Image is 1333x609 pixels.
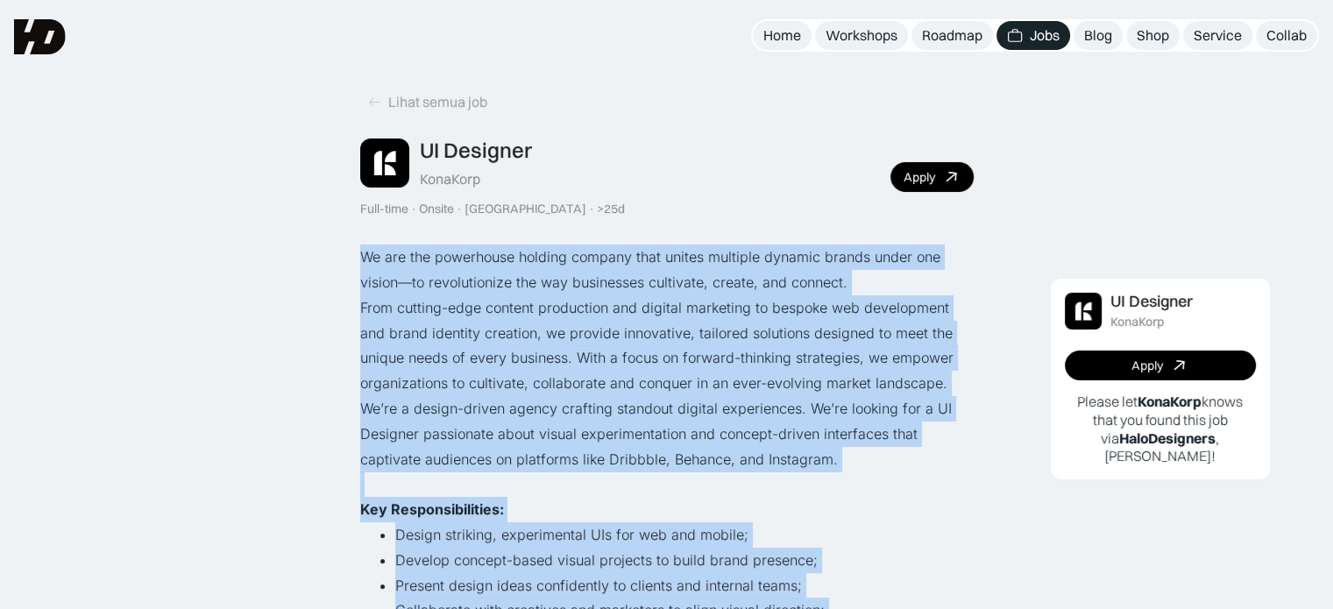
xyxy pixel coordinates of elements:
li: Present design ideas confidently to clients and internal teams; [395,573,974,598]
div: Service [1194,26,1242,45]
a: Roadmap [911,21,993,50]
p: Please let knows that you found this job via , [PERSON_NAME]! [1065,393,1256,465]
a: Collab [1256,21,1317,50]
a: Workshops [815,21,908,50]
div: Lihat semua job [388,93,487,111]
a: Shop [1126,21,1180,50]
div: KonaKorp [420,170,480,188]
div: Collab [1266,26,1307,45]
b: KonaKorp [1138,393,1202,410]
a: Jobs [996,21,1070,50]
img: Job Image [360,138,409,188]
div: [GEOGRAPHIC_DATA] [464,202,586,216]
div: · [410,202,417,216]
div: · [588,202,595,216]
div: Shop [1137,26,1169,45]
p: We are the powerhouse holding company that unites multiple dynamic brands under one vision—to rev... [360,244,974,295]
p: From cutting-edge content production and digital marketing to bespoke web development and brand i... [360,295,974,396]
div: Onsite [419,202,454,216]
strong: Key Responsibilities: [360,500,504,518]
div: Blog [1084,26,1112,45]
div: Roadmap [922,26,982,45]
img: Job Image [1065,293,1102,329]
b: HaloDesigners [1119,429,1216,447]
div: Workshops [826,26,897,45]
li: Develop concept-based visual projects to build brand presence; [395,548,974,573]
div: UI Designer [1110,293,1193,311]
div: Home [763,26,801,45]
div: Jobs [1030,26,1060,45]
a: Apply [890,162,974,192]
div: · [456,202,463,216]
p: ‍ [360,471,974,497]
a: Blog [1074,21,1123,50]
div: UI Designer [420,138,532,163]
a: Lihat semua job [360,88,494,117]
div: KonaKorp [1110,315,1164,329]
a: Service [1183,21,1252,50]
div: >25d [597,202,625,216]
li: Design striking, experimental UIs for web and mobile; [395,522,974,548]
a: Apply [1065,351,1256,380]
a: Home [753,21,812,50]
div: Apply [1131,358,1163,373]
div: Full-time [360,202,408,216]
div: Apply [904,170,935,185]
p: We’re a design-driven agency crafting standout digital experiences. We’re looking for a UI Design... [360,396,974,471]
